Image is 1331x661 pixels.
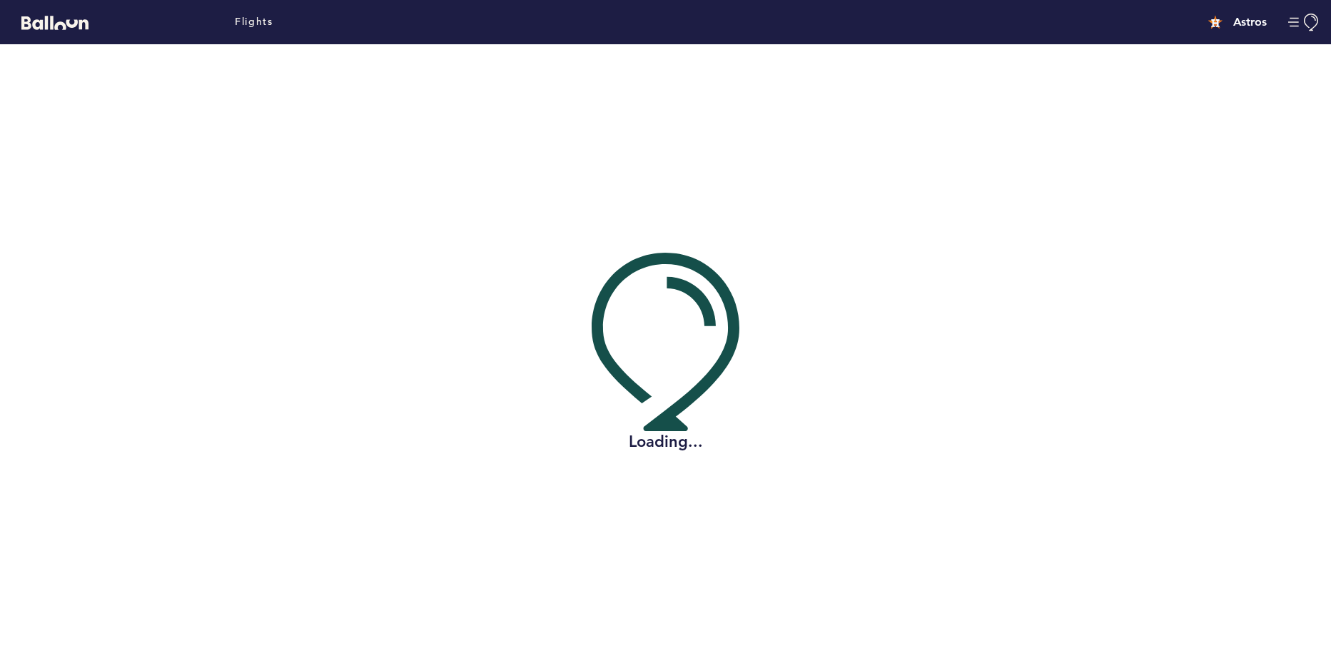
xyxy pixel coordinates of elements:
[1288,14,1320,31] button: Manage Account
[1233,14,1267,31] h4: Astros
[21,16,88,30] svg: Balloon
[592,431,739,453] h2: Loading...
[235,14,273,30] a: Flights
[11,14,88,29] a: Balloon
